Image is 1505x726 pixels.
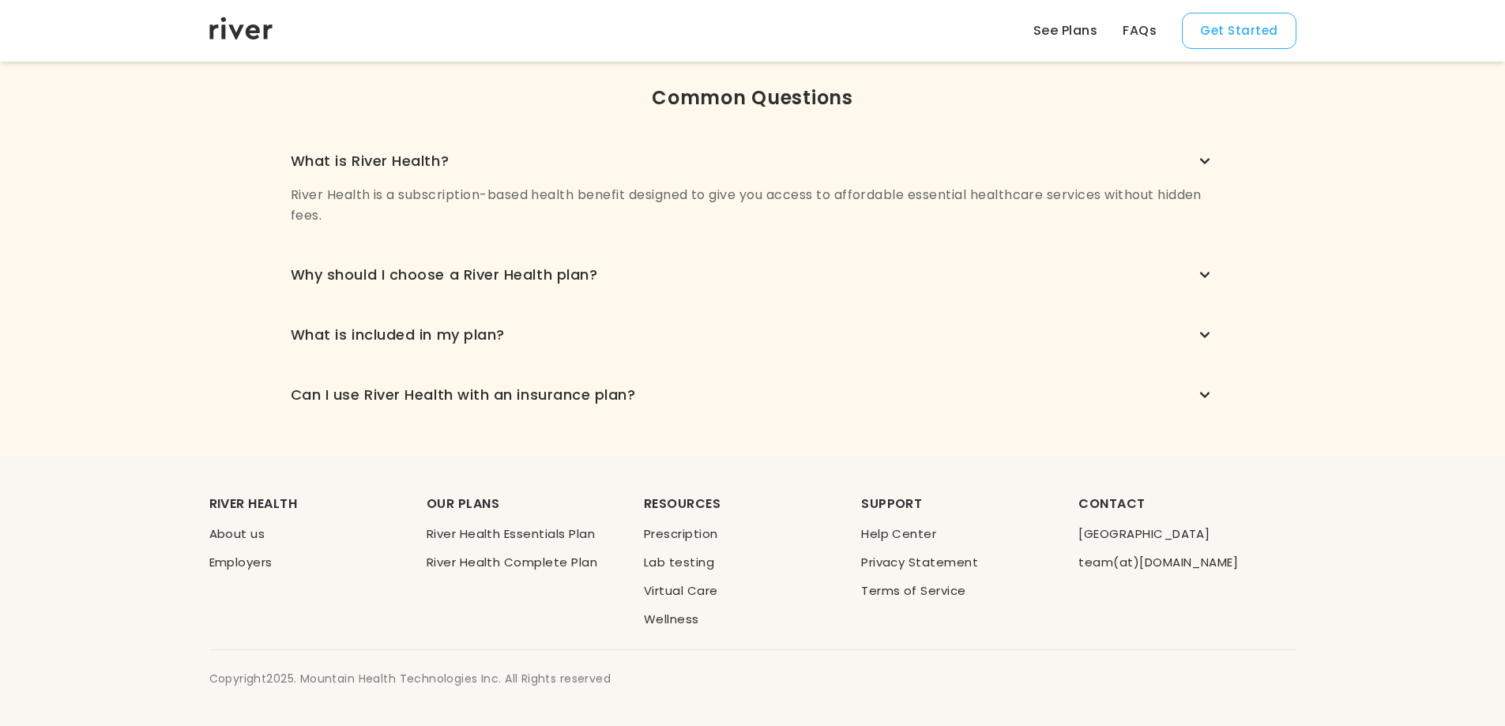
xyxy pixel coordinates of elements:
a: Wellness [644,611,699,627]
a: See Plans [1033,21,1097,40]
li: team(at)[DOMAIN_NAME] [1078,551,1296,574]
div: OUR PLANS [427,495,644,513]
a: Lab testing [644,554,714,570]
div: SUPPORT [861,495,1078,513]
div: Can I use River Health with an insurance plan? [291,384,636,406]
a: FAQs [1123,21,1157,40]
li: [GEOGRAPHIC_DATA] [1078,523,1296,545]
div: Common Questions [209,84,1296,112]
div: What is River Health? [291,150,449,172]
a: Help Center [861,525,936,542]
a: Terms of Service [861,582,966,599]
div: What is included in my plan? [291,324,505,346]
a: Employers [209,554,273,570]
div: Why should I choose a River Health plan? [291,264,598,286]
a: River Health Essentials Plan [427,525,595,542]
a: Virtual Care [644,582,718,599]
div: RESOURCES [644,495,861,513]
a: About us [209,525,265,542]
a: Prescription [644,525,718,542]
a: Privacy Statement [861,554,978,570]
p: River Health is a subscription-based health benefit designed to give you access to affordable ess... [291,185,1215,226]
a: River Health Complete Plan [427,554,597,570]
div: RIVER HEALTH [209,495,427,513]
div: CONTACT [1078,495,1296,513]
button: Get Started [1182,13,1296,49]
div: Copyright 2025 . Mountain Health Technologies Inc. All Rights reserved [209,669,611,688]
